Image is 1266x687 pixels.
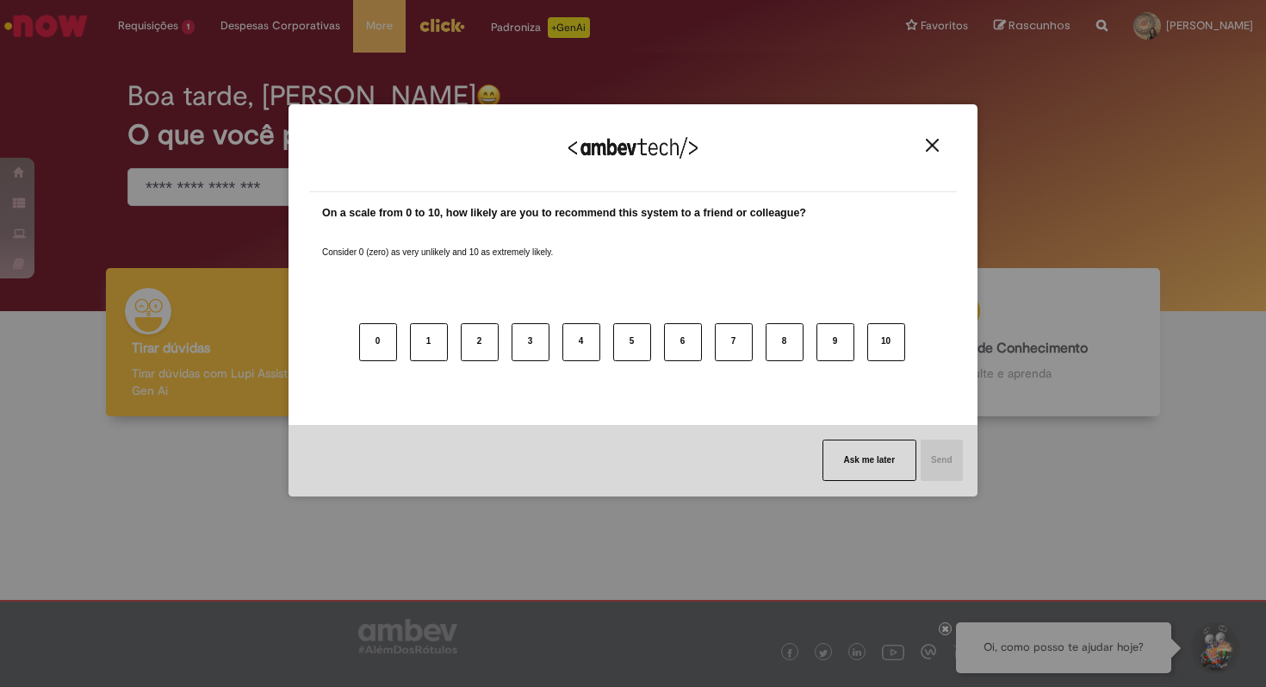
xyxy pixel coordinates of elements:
[562,323,600,361] button: 4
[816,323,854,361] button: 9
[359,323,397,361] button: 0
[568,137,698,159] img: Logo Ambevtech
[766,323,804,361] button: 8
[512,323,549,361] button: 3
[926,139,939,152] img: Close
[715,323,753,361] button: 7
[664,323,702,361] button: 6
[867,323,905,361] button: 10
[461,323,499,361] button: 2
[322,226,553,259] label: Consider 0 (zero) as very unlikely and 10 as extremely likely.
[613,323,651,361] button: 5
[410,323,448,361] button: 1
[822,440,916,481] button: Ask me later
[921,138,944,153] button: Close
[322,205,806,222] label: On a scale from 0 to 10, how likely are you to recommend this system to a friend or colleague?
